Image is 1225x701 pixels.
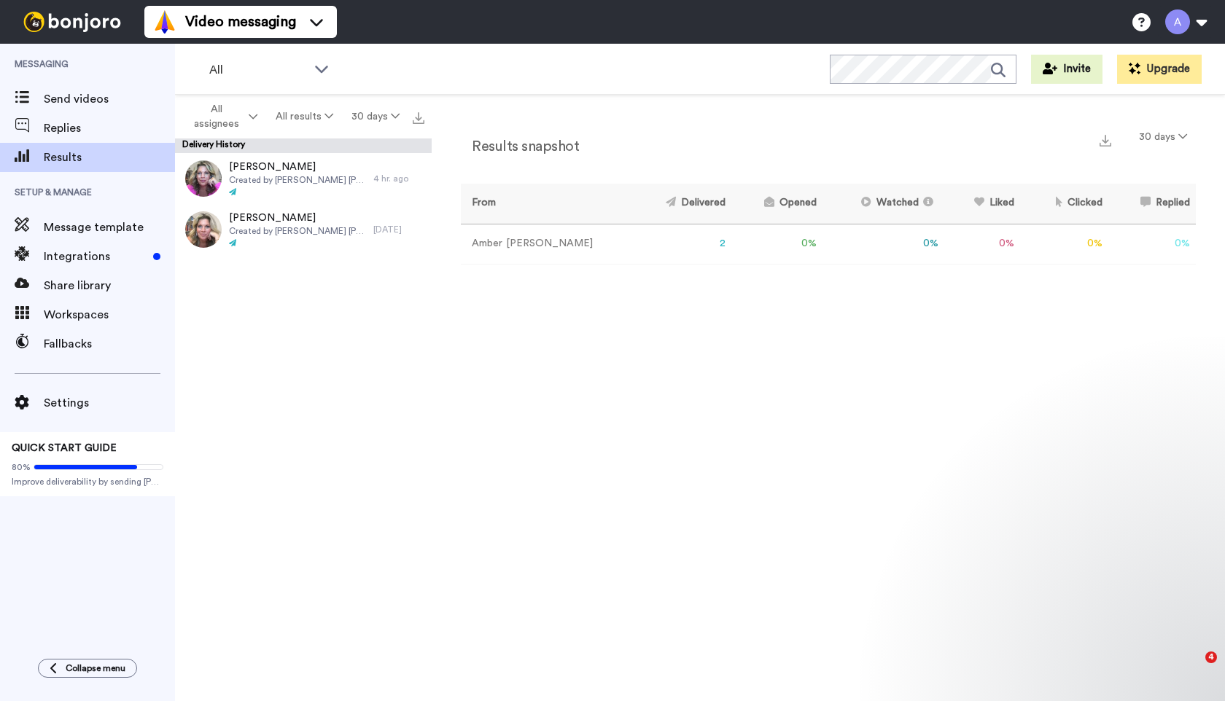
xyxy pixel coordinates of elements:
span: Results [44,149,175,166]
button: Export all results that match these filters now. [408,106,429,128]
span: [PERSON_NAME] [229,160,366,174]
a: [PERSON_NAME]Created by [PERSON_NAME] [PERSON_NAME][DATE] [175,204,432,255]
a: [PERSON_NAME]Created by [PERSON_NAME] [PERSON_NAME]4 hr. ago [175,153,432,204]
button: All assignees [178,96,267,137]
iframe: Intercom live chat [1175,651,1210,686]
th: Delivered [631,184,731,224]
span: Message template [44,219,175,236]
img: export.svg [413,112,424,124]
span: 80% [12,461,31,473]
td: 0 % [1020,224,1108,264]
div: Delivery History [175,138,432,153]
div: [DATE] [373,224,424,235]
img: bj-logo-header-white.svg [17,12,127,32]
img: 8d650e14-c23f-4147-921d-1814bd7e1c4e-thumb.jpg [185,211,222,248]
span: Share library [44,277,175,294]
td: 0 % [944,224,1020,264]
td: 2 [631,224,731,264]
span: Integrations [44,248,147,265]
th: Opened [731,184,822,224]
span: Settings [44,394,175,412]
img: export.svg [1100,135,1111,146]
h2: Results snapshot [461,138,579,154]
img: 2c297ee3-1fed-4bfc-8939-cb3b950f1b42-thumb.jpg [185,160,222,197]
span: Fallbacks [44,335,175,353]
button: 30 days [342,103,408,130]
td: Amber [PERSON_NAME] [461,224,631,264]
img: vm-color.svg [153,10,176,34]
span: Improve deliverability by sending [PERSON_NAME]’s from your own email [12,476,163,487]
span: Created by [PERSON_NAME] [PERSON_NAME] [229,174,366,186]
span: Collapse menu [66,662,125,674]
span: All assignees [187,102,246,131]
td: 0 % [1108,224,1196,264]
span: Replies [44,120,175,137]
span: Video messaging [185,12,296,32]
button: Collapse menu [38,659,137,678]
span: All [209,61,307,79]
button: Upgrade [1117,55,1202,84]
span: QUICK START GUIDE [12,443,117,453]
span: Workspaces [44,306,175,324]
span: Send videos [44,90,175,108]
span: 4 [1205,651,1217,663]
button: Export a summary of each team member’s results that match this filter now. [1095,129,1116,150]
button: All results [267,103,343,130]
th: From [461,184,631,224]
button: 30 days [1130,124,1196,150]
th: Watched [822,184,944,224]
th: Clicked [1020,184,1108,224]
td: 0 % [731,224,822,264]
button: Invite [1031,55,1102,84]
span: [PERSON_NAME] [229,211,366,225]
div: 4 hr. ago [373,173,424,184]
td: 0 % [822,224,944,264]
th: Replied [1108,184,1196,224]
span: Created by [PERSON_NAME] [PERSON_NAME] [229,225,366,237]
th: Liked [944,184,1020,224]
